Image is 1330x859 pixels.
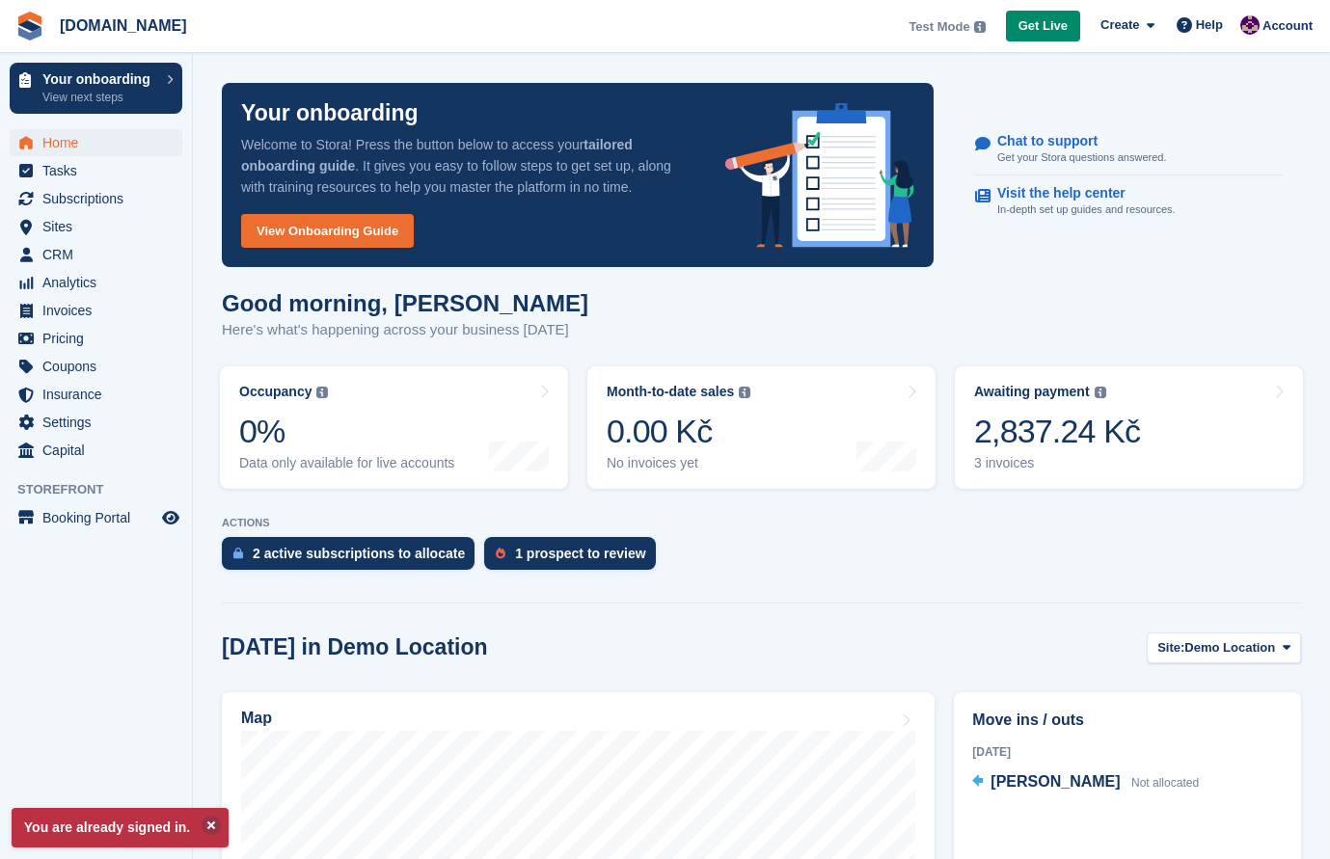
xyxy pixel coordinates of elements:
[725,103,914,248] img: onboarding-info-6c161a55d2c0e0a8cae90662b2fe09162a5109e8cc188191df67fb4f79e88e88.svg
[496,548,505,559] img: prospect-51fa495bee0391a8d652442698ab0144808aea92771e9ea1ae160a38d050c398.svg
[974,455,1140,471] div: 3 invoices
[10,185,182,212] a: menu
[972,709,1283,732] h2: Move ins / outs
[253,546,465,561] div: 2 active subscriptions to allocate
[42,72,157,86] p: Your onboarding
[222,319,588,341] p: Here's what's happening across your business [DATE]
[997,185,1160,201] p: Visit the help center
[10,353,182,380] a: menu
[42,504,158,531] span: Booking Portal
[42,353,158,380] span: Coupons
[42,409,158,436] span: Settings
[607,384,734,400] div: Month-to-date sales
[42,269,158,296] span: Analytics
[975,123,1283,176] a: Chat to support Get your Stora questions answered.
[10,409,182,436] a: menu
[233,547,243,559] img: active_subscription_to_allocate_icon-d502201f5373d7db506a760aba3b589e785aa758c864c3986d89f69b8ff3...
[1018,16,1068,36] span: Get Live
[1006,11,1080,42] a: Get Live
[241,710,272,727] h2: Map
[12,808,229,847] p: You are already signed in.
[10,437,182,464] a: menu
[997,149,1166,166] p: Get your Stora questions answered.
[1262,16,1313,36] span: Account
[10,129,182,156] a: menu
[997,201,1176,218] p: In-depth set up guides and resources.
[239,412,454,451] div: 0%
[587,366,936,489] a: Month-to-date sales 0.00 Kč No invoices yet
[1100,15,1139,35] span: Create
[975,175,1283,228] a: Visit the help center In-depth set up guides and resources.
[1196,15,1223,35] span: Help
[972,770,1199,795] a: [PERSON_NAME] Not allocated
[52,10,195,41] a: [DOMAIN_NAME]
[42,241,158,268] span: CRM
[1147,632,1301,664] button: Site: Demo Location
[241,102,419,124] p: Your onboarding
[239,384,312,400] div: Occupancy
[42,89,157,106] p: View next steps
[1184,638,1275,658] span: Demo Location
[10,63,182,114] a: Your onboarding View next steps
[15,12,44,40] img: stora-icon-8386f47178a22dfd0bd8f6a31ec36ba5ce8667c1dd55bd0f319d3a0aa187defe.svg
[222,634,488,660] h2: [DATE] in Demo Location
[42,297,158,324] span: Invoices
[997,133,1151,149] p: Chat to support
[17,480,192,499] span: Storefront
[241,214,414,248] a: View Onboarding Guide
[42,129,158,156] span: Home
[974,21,986,33] img: icon-info-grey-7440780725fd019a000dd9b08b2336e03edf1995a4989e88bcd33f0948082b44.svg
[10,381,182,408] a: menu
[10,213,182,240] a: menu
[607,412,750,451] div: 0.00 Kč
[42,437,158,464] span: Capital
[42,157,158,184] span: Tasks
[316,387,328,398] img: icon-info-grey-7440780725fd019a000dd9b08b2336e03edf1995a4989e88bcd33f0948082b44.svg
[484,537,665,579] a: 1 prospect to review
[991,773,1120,790] span: [PERSON_NAME]
[241,134,694,198] p: Welcome to Stora! Press the button below to access your . It gives you easy to follow steps to ge...
[1240,15,1260,35] img: Anna Žambůrková
[239,455,454,471] div: Data only available for live accounts
[607,455,750,471] div: No invoices yet
[222,290,588,316] h1: Good morning, [PERSON_NAME]
[42,213,158,240] span: Sites
[222,517,1301,529] p: ACTIONS
[10,297,182,324] a: menu
[739,387,750,398] img: icon-info-grey-7440780725fd019a000dd9b08b2336e03edf1995a4989e88bcd33f0948082b44.svg
[10,504,182,531] a: menu
[159,506,182,529] a: Preview store
[42,381,158,408] span: Insurance
[1095,387,1106,398] img: icon-info-grey-7440780725fd019a000dd9b08b2336e03edf1995a4989e88bcd33f0948082b44.svg
[10,325,182,352] a: menu
[955,366,1303,489] a: Awaiting payment 2,837.24 Kč 3 invoices
[42,185,158,212] span: Subscriptions
[10,241,182,268] a: menu
[10,269,182,296] a: menu
[972,743,1283,761] div: [DATE]
[515,546,645,561] div: 1 prospect to review
[10,157,182,184] a: menu
[1157,638,1184,658] span: Site:
[909,17,969,37] span: Test Mode
[974,384,1090,400] div: Awaiting payment
[222,537,484,579] a: 2 active subscriptions to allocate
[220,366,568,489] a: Occupancy 0% Data only available for live accounts
[974,412,1140,451] div: 2,837.24 Kč
[42,325,158,352] span: Pricing
[1131,776,1199,790] span: Not allocated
